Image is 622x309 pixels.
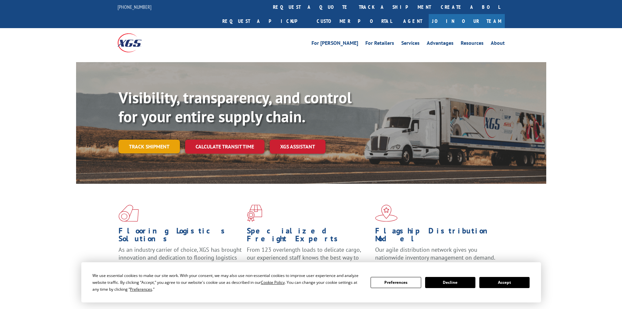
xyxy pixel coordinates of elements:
a: Services [401,41,420,48]
h1: Flooring Logistics Solutions [119,227,242,246]
a: Request a pickup [217,14,312,28]
button: Accept [479,277,530,288]
button: Decline [425,277,475,288]
a: Agent [397,14,429,28]
a: Advantages [427,41,454,48]
span: Cookie Policy [261,280,285,285]
span: Our agile distribution network gives you nationwide inventory management on demand. [375,246,495,261]
img: xgs-icon-flagship-distribution-model-red [375,205,398,222]
a: For [PERSON_NAME] [311,41,358,48]
a: For Retailers [365,41,394,48]
img: xgs-icon-focused-on-flooring-red [247,205,262,222]
a: XGS ASSISTANT [270,140,326,154]
a: Customer Portal [312,14,397,28]
img: xgs-icon-total-supply-chain-intelligence-red [119,205,139,222]
h1: Specialized Freight Experts [247,227,370,246]
b: Visibility, transparency, and control for your entire supply chain. [119,87,352,127]
a: Join Our Team [429,14,505,28]
a: Track shipment [119,140,180,153]
a: Resources [461,41,484,48]
div: We use essential cookies to make our site work. With your consent, we may also use non-essential ... [92,272,363,293]
a: [PHONE_NUMBER] [118,4,152,10]
p: From 123 overlength loads to delicate cargo, our experienced staff knows the best way to move you... [247,246,370,275]
span: Preferences [130,286,152,292]
button: Preferences [371,277,421,288]
a: Calculate transit time [185,140,264,154]
span: As an industry carrier of choice, XGS has brought innovation and dedication to flooring logistics... [119,246,242,269]
h1: Flagship Distribution Model [375,227,499,246]
a: About [491,41,505,48]
div: Cookie Consent Prompt [81,262,541,302]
